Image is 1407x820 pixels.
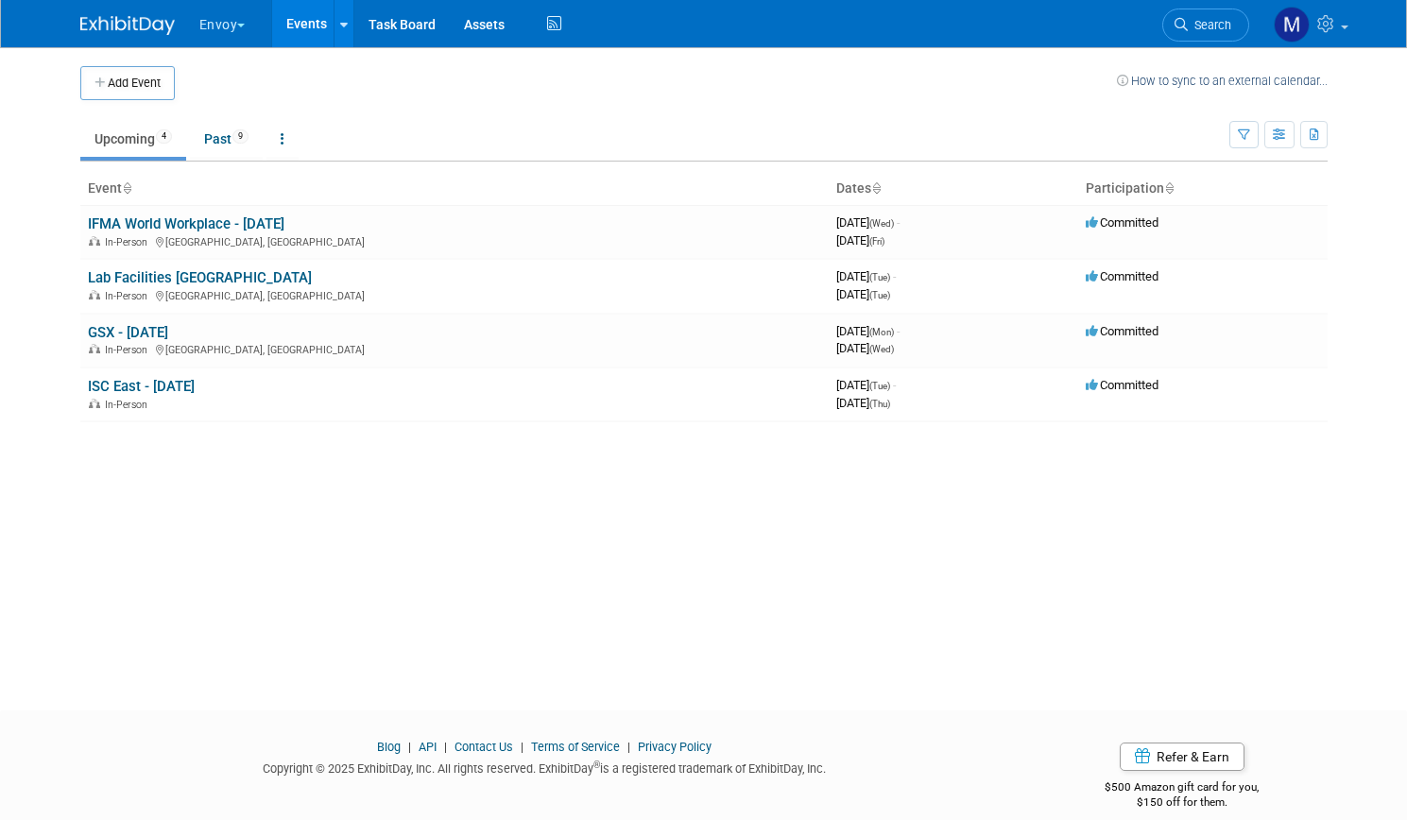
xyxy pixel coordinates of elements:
[836,233,884,248] span: [DATE]
[88,233,821,248] div: [GEOGRAPHIC_DATA], [GEOGRAPHIC_DATA]
[1086,378,1158,392] span: Committed
[88,215,284,232] a: IFMA World Workplace - [DATE]
[836,287,890,301] span: [DATE]
[122,180,131,196] a: Sort by Event Name
[836,378,896,392] span: [DATE]
[105,399,153,411] span: In-Person
[638,740,712,754] a: Privacy Policy
[1117,74,1328,88] a: How to sync to an external calendar...
[869,344,894,354] span: (Wed)
[1164,180,1174,196] a: Sort by Participation Type
[377,740,401,754] a: Blog
[869,327,894,337] span: (Mon)
[88,378,195,395] a: ISC East - [DATE]
[80,16,175,35] img: ExhibitDay
[869,236,884,247] span: (Fri)
[869,218,894,229] span: (Wed)
[897,215,900,230] span: -
[88,269,312,286] a: Lab Facilities [GEOGRAPHIC_DATA]
[1078,173,1328,205] th: Participation
[869,290,890,300] span: (Tue)
[232,129,249,144] span: 9
[439,740,452,754] span: |
[869,399,890,409] span: (Thu)
[89,344,100,353] img: In-Person Event
[1086,324,1158,338] span: Committed
[190,121,263,157] a: Past9
[897,324,900,338] span: -
[89,290,100,299] img: In-Person Event
[455,740,513,754] a: Contact Us
[836,215,900,230] span: [DATE]
[829,173,1078,205] th: Dates
[893,378,896,392] span: -
[105,290,153,302] span: In-Person
[1162,9,1249,42] a: Search
[80,121,186,157] a: Upcoming4
[89,236,100,246] img: In-Person Event
[836,341,894,355] span: [DATE]
[156,129,172,144] span: 4
[419,740,437,754] a: API
[80,173,829,205] th: Event
[836,269,896,283] span: [DATE]
[1037,794,1328,811] div: $150 off for them.
[836,396,890,410] span: [DATE]
[88,341,821,356] div: [GEOGRAPHIC_DATA], [GEOGRAPHIC_DATA]
[893,269,896,283] span: -
[871,180,881,196] a: Sort by Start Date
[89,399,100,408] img: In-Person Event
[1120,743,1244,771] a: Refer & Earn
[836,324,900,338] span: [DATE]
[1037,767,1328,811] div: $500 Amazon gift card for you,
[623,740,635,754] span: |
[1188,18,1231,32] span: Search
[593,760,600,770] sup: ®
[1086,215,1158,230] span: Committed
[403,740,416,754] span: |
[531,740,620,754] a: Terms of Service
[80,756,1009,777] div: Copyright © 2025 ExhibitDay, Inc. All rights reserved. ExhibitDay is a registered trademark of Ex...
[105,344,153,356] span: In-Person
[869,272,890,282] span: (Tue)
[1274,7,1310,43] img: Matt h
[869,381,890,391] span: (Tue)
[105,236,153,248] span: In-Person
[88,287,821,302] div: [GEOGRAPHIC_DATA], [GEOGRAPHIC_DATA]
[516,740,528,754] span: |
[88,324,168,341] a: GSX - [DATE]
[80,66,175,100] button: Add Event
[1086,269,1158,283] span: Committed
